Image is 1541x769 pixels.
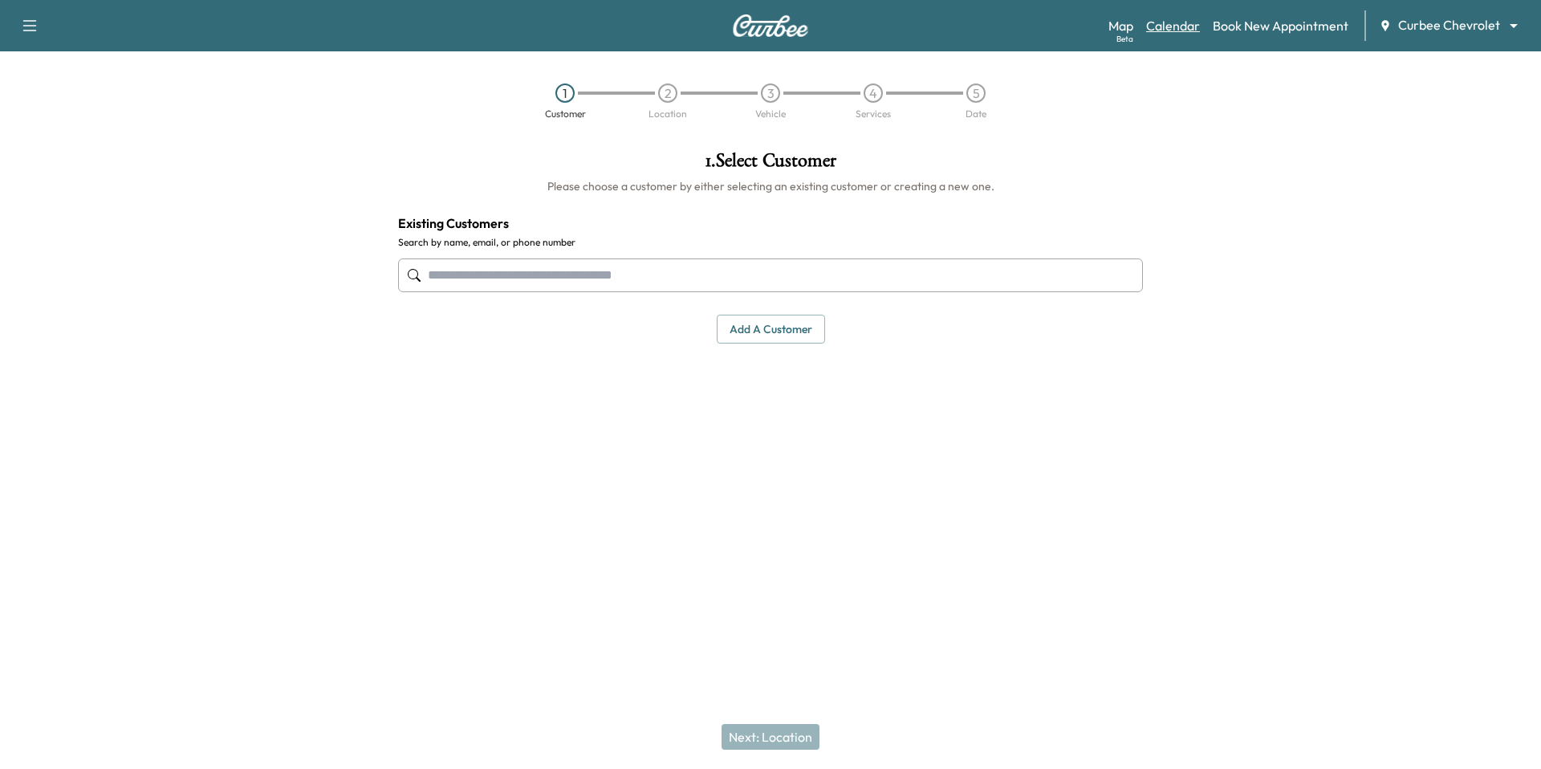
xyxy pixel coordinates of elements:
[864,83,883,103] div: 4
[856,109,891,119] div: Services
[555,83,575,103] div: 1
[398,178,1143,194] h6: Please choose a customer by either selecting an existing customer or creating a new one.
[755,109,786,119] div: Vehicle
[732,14,809,37] img: Curbee Logo
[1146,16,1200,35] a: Calendar
[545,109,586,119] div: Customer
[398,151,1143,178] h1: 1 . Select Customer
[398,214,1143,233] h4: Existing Customers
[761,83,780,103] div: 3
[966,109,986,119] div: Date
[1398,16,1500,35] span: Curbee Chevrolet
[1108,16,1133,35] a: MapBeta
[1116,33,1133,45] div: Beta
[717,315,825,344] button: Add a customer
[966,83,986,103] div: 5
[658,83,677,103] div: 2
[398,236,1143,249] label: Search by name, email, or phone number
[1213,16,1348,35] a: Book New Appointment
[649,109,687,119] div: Location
